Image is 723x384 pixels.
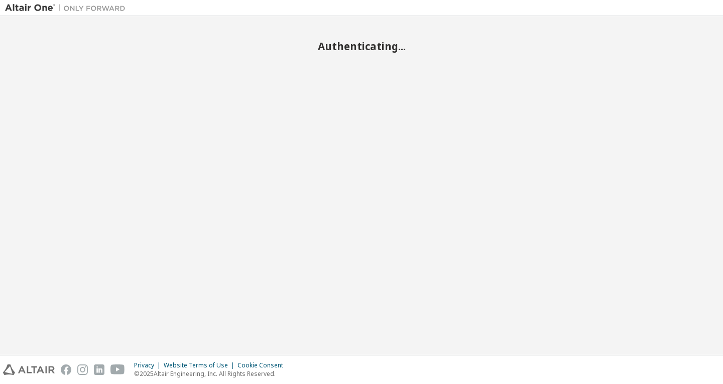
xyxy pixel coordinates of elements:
[134,361,164,369] div: Privacy
[3,364,55,375] img: altair_logo.svg
[164,361,237,369] div: Website Terms of Use
[110,364,125,375] img: youtube.svg
[5,40,718,53] h2: Authenticating...
[94,364,104,375] img: linkedin.svg
[237,361,289,369] div: Cookie Consent
[5,3,131,13] img: Altair One
[61,364,71,375] img: facebook.svg
[77,364,88,375] img: instagram.svg
[134,369,289,378] p: © 2025 Altair Engineering, Inc. All Rights Reserved.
